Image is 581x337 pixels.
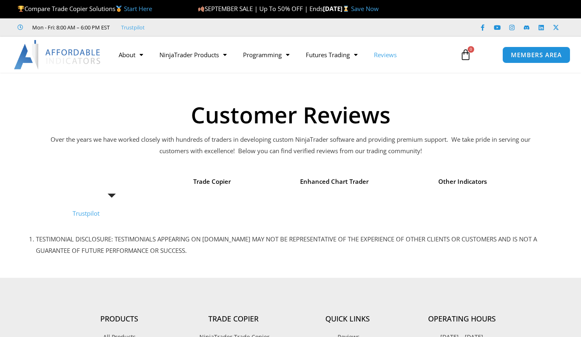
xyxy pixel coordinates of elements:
[18,6,24,12] img: 🏆
[291,315,405,324] h4: Quick Links
[73,209,99,217] a: Trustpilot
[151,45,235,64] a: NinjaTrader Products
[298,45,366,64] a: Futures Trading
[50,134,531,157] p: Over the years we have worked closely with hundreds of traders in developing custom NinjaTrader s...
[502,47,570,63] a: MEMBERS AREA
[99,176,124,187] span: Reviews
[198,4,323,13] span: SEPTEMBER SALE | Up To 50% OFF | Ends
[110,45,453,64] nav: Menu
[9,103,572,126] h1: Customer Reviews
[14,40,102,69] img: LogoAI | Affordable Indicators – NinjaTrader
[36,234,564,257] li: TESTIMONIAL DISCLOSURE: TESTIMONIALS APPEARING ON [DOMAIN_NAME] MAY NOT BE REPRESENTATIVE OF THE ...
[198,6,204,12] img: 🍂
[448,43,484,67] a: 0
[468,46,474,53] span: 0
[351,4,379,13] a: Save Now
[511,52,562,58] span: MEMBERS AREA
[193,176,231,187] span: Trade Copier
[110,45,151,64] a: About
[62,315,177,324] h4: Products
[177,315,291,324] h4: Trade Copier
[30,22,110,32] span: Mon - Fri: 8:00 AM – 6:00 PM EST
[18,4,152,13] span: Compare Trade Copier Solutions
[438,176,487,187] span: Other Indicators
[124,4,152,13] a: Start Here
[405,315,519,324] h4: Operating Hours
[121,22,145,32] a: Trustpilot
[116,6,122,12] img: 🥇
[366,45,405,64] a: Reviews
[323,4,351,13] strong: [DATE]
[343,6,349,12] img: ⌛
[235,45,298,64] a: Programming
[300,176,369,187] span: Enhanced Chart Trader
